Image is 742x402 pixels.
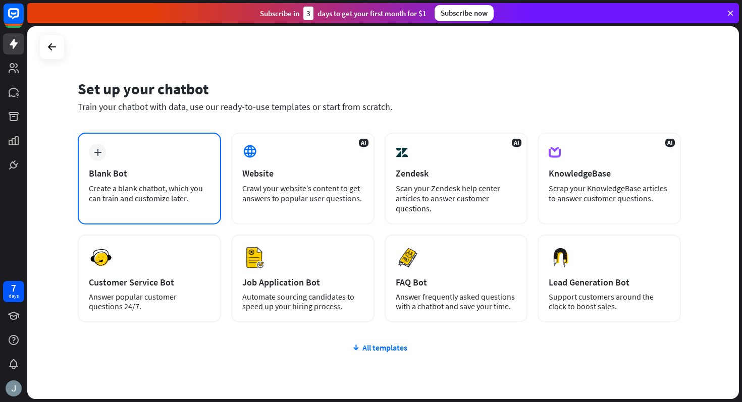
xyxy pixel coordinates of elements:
[78,101,681,112] div: Train your chatbot with data, use our ready-to-use templates or start from scratch.
[242,292,363,311] div: Automate sourcing candidates to speed up your hiring process.
[512,139,521,147] span: AI
[549,276,670,288] div: Lead Generation Bot
[8,4,38,34] button: Open LiveChat chat widget
[549,292,670,311] div: Support customers around the clock to boost sales.
[89,276,210,288] div: Customer Service Bot
[11,283,16,293] div: 7
[89,167,210,179] div: Blank Bot
[242,183,363,203] div: Crawl your website’s content to get answers to popular user questions.
[396,276,517,288] div: FAQ Bot
[396,292,517,311] div: Answer frequently asked questions with a chatbot and save your time.
[78,342,681,353] div: All templates
[78,79,681,98] div: Set up your chatbot
[303,7,313,20] div: 3
[3,281,24,302] a: 7 days
[89,183,210,203] div: Create a blank chatbot, which you can train and customize later.
[9,293,19,300] div: days
[435,5,494,21] div: Subscribe now
[665,139,675,147] span: AI
[89,292,210,311] div: Answer popular customer questions 24/7.
[242,167,363,179] div: Website
[359,139,368,147] span: AI
[549,167,670,179] div: KnowledgeBase
[94,149,101,156] i: plus
[549,183,670,203] div: Scrap your KnowledgeBase articles to answer customer questions.
[242,276,363,288] div: Job Application Bot
[396,167,517,179] div: Zendesk
[260,7,427,20] div: Subscribe in days to get your first month for $1
[396,183,517,213] div: Scan your Zendesk help center articles to answer customer questions.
